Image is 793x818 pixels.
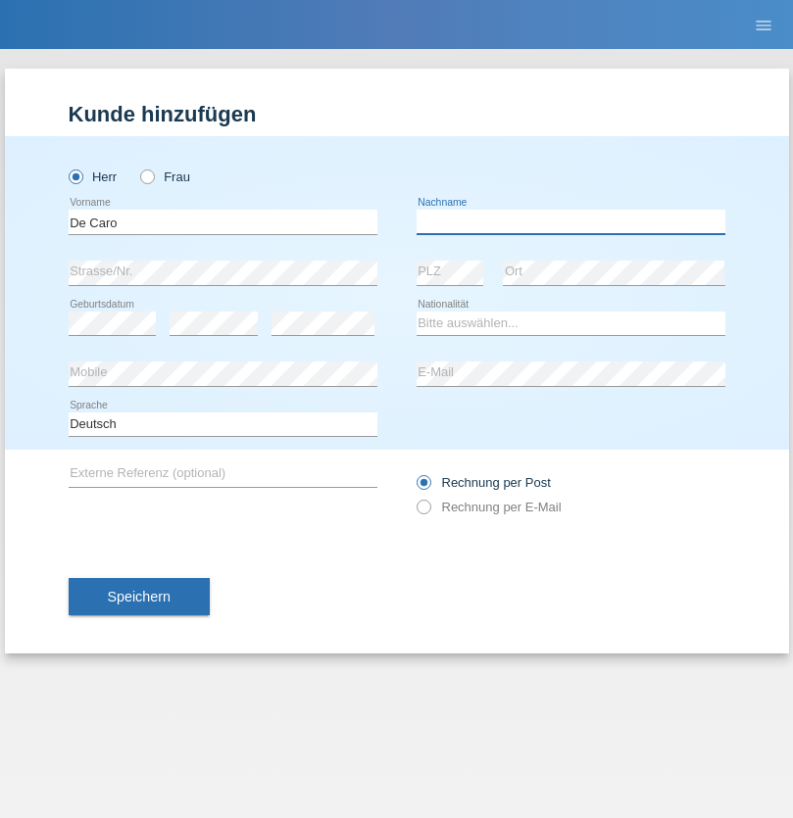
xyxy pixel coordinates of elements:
label: Herr [69,169,118,184]
label: Frau [140,169,190,184]
input: Herr [69,169,81,182]
i: menu [754,16,773,35]
input: Frau [140,169,153,182]
input: Rechnung per Post [417,475,429,500]
label: Rechnung per E-Mail [417,500,562,514]
button: Speichern [69,578,210,615]
a: menu [744,19,783,30]
h1: Kunde hinzufügen [69,102,725,126]
input: Rechnung per E-Mail [417,500,429,524]
label: Rechnung per Post [417,475,551,490]
span: Speichern [108,589,171,604]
